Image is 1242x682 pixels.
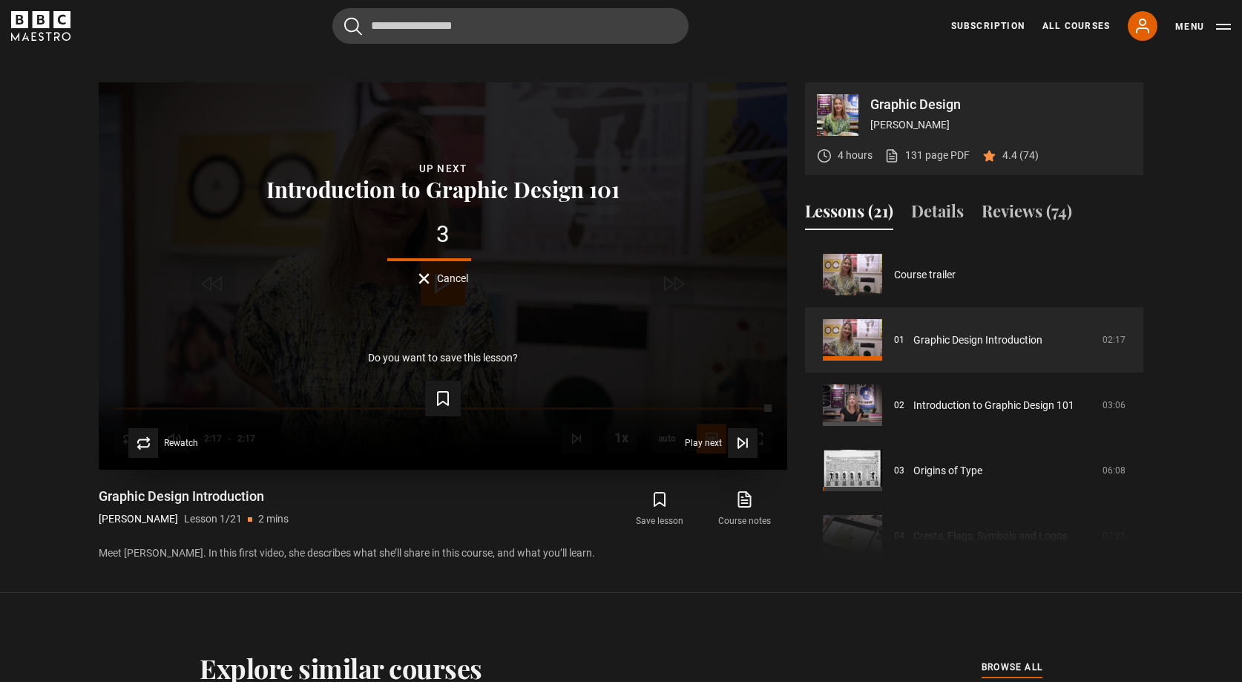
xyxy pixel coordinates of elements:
[982,199,1072,230] button: Reviews (74)
[911,199,964,230] button: Details
[99,511,178,527] p: [PERSON_NAME]
[913,332,1042,348] a: Graphic Design Introduction
[838,148,873,163] p: 4 hours
[870,117,1131,133] p: [PERSON_NAME]
[332,8,689,44] input: Search
[368,353,518,363] p: Do you want to save this lesson?
[99,82,787,470] video-js: Video Player
[128,428,198,458] button: Rewatch
[982,660,1042,676] a: browse all
[805,199,893,230] button: Lessons (21)
[122,160,763,177] div: Up next
[418,273,468,284] button: Cancel
[122,223,763,246] div: 3
[913,398,1074,413] a: Introduction to Graphic Design 101
[913,463,982,479] a: Origins of Type
[685,428,758,458] button: Play next
[164,439,198,447] span: Rewatch
[258,511,289,527] p: 2 mins
[685,439,722,447] span: Play next
[99,545,787,561] p: Meet [PERSON_NAME]. In this first video, she describes what she’ll share in this course, and what...
[870,98,1131,111] p: Graphic Design
[1002,148,1039,163] p: 4.4 (74)
[951,19,1025,33] a: Subscription
[894,267,956,283] a: Course trailer
[1042,19,1110,33] a: All Courses
[437,273,468,283] span: Cancel
[344,17,362,36] button: Submit the search query
[617,488,702,531] button: Save lesson
[1175,19,1231,34] button: Toggle navigation
[884,148,970,163] a: 131 page PDF
[99,488,289,505] h1: Graphic Design Introduction
[11,11,70,41] svg: BBC Maestro
[982,660,1042,675] span: browse all
[703,488,787,531] a: Course notes
[184,511,242,527] p: Lesson 1/21
[262,177,624,200] button: Introduction to Graphic Design 101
